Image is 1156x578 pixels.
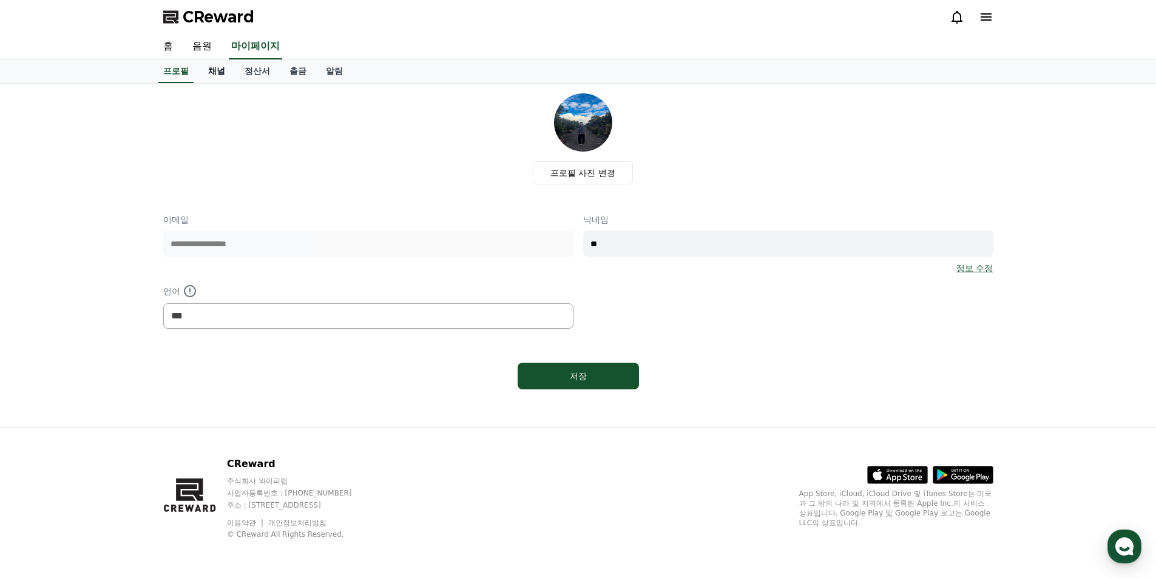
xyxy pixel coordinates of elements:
[163,7,254,27] a: CReward
[158,60,194,83] a: 프로필
[38,403,46,412] span: 홈
[280,60,316,83] a: 출금
[227,488,375,498] p: 사업자등록번호 : [PHONE_NUMBER]
[956,262,993,274] a: 정보 수정
[163,284,573,298] p: 언어
[518,363,639,389] button: 저장
[183,34,221,59] a: 음원
[235,60,280,83] a: 정산서
[111,403,126,413] span: 대화
[188,403,202,412] span: 설정
[163,213,573,226] p: 이메일
[554,93,612,152] img: profile_image
[268,519,326,527] a: 개인정보처리방침
[80,385,157,415] a: 대화
[316,60,353,83] a: 알림
[183,7,254,27] span: CReward
[227,519,265,527] a: 이용약관
[227,457,375,471] p: CReward
[157,385,233,415] a: 설정
[583,213,993,226] p: 닉네임
[542,370,615,382] div: 저장
[227,529,375,539] p: © CReward All Rights Reserved.
[229,34,282,59] a: 마이페이지
[799,489,993,528] p: App Store, iCloud, iCloud Drive 및 iTunes Store는 미국과 그 밖의 나라 및 지역에서 등록된 Apple Inc.의 서비스 상표입니다. Goo...
[227,500,375,510] p: 주소 : [STREET_ADDRESS]
[154,34,183,59] a: 홈
[4,385,80,415] a: 홈
[227,476,375,486] p: 주식회사 와이피랩
[198,60,235,83] a: 채널
[533,161,633,184] label: 프로필 사진 변경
